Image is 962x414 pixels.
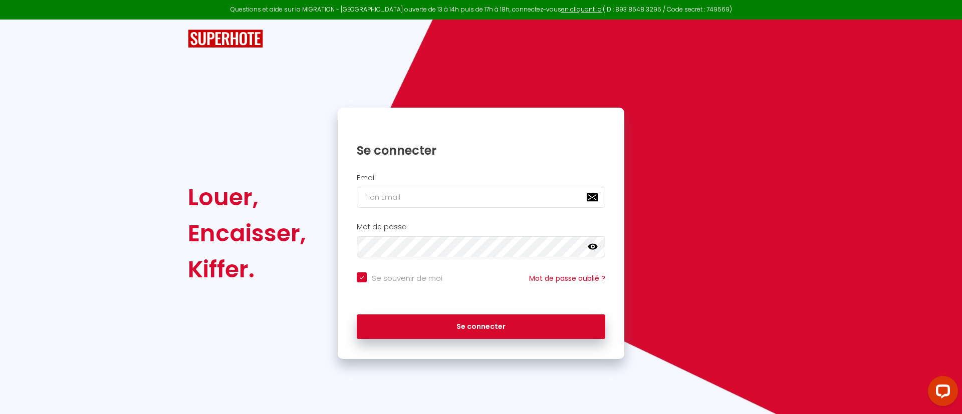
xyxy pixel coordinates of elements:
[357,314,605,339] button: Se connecter
[357,174,605,182] h2: Email
[357,223,605,231] h2: Mot de passe
[529,273,605,283] a: Mot de passe oublié ?
[357,143,605,158] h1: Se connecter
[188,215,306,251] div: Encaisser,
[920,372,962,414] iframe: LiveChat chat widget
[561,5,603,14] a: en cliquant ici
[357,187,605,208] input: Ton Email
[188,251,306,287] div: Kiffer.
[188,179,306,215] div: Louer,
[188,30,263,48] img: SuperHote logo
